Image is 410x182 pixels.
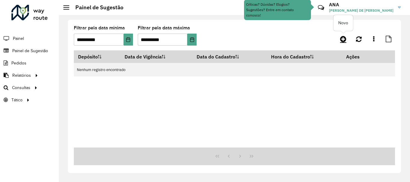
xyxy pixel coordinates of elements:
th: Data de Vigência [120,50,193,63]
a: Contato Rápido [315,1,327,14]
span: [PERSON_NAME] DE [PERSON_NAME] [329,8,393,13]
th: Hora do Cadastro [267,50,342,63]
button: Choose Date [124,34,133,46]
div: Novo [333,15,353,31]
button: Choose Date [187,34,197,46]
label: Filtrar pela data máxima [138,24,190,31]
span: Painel de Sugestão [12,48,48,54]
label: Filtrar pela data mínima [74,24,125,31]
span: Relatórios [12,72,31,79]
span: Tático [11,97,23,103]
span: Pedidos [11,60,26,66]
h2: Painel de Sugestão [69,4,123,11]
td: Nenhum registro encontrado [74,63,395,76]
th: Data do Cadastro [193,50,267,63]
span: Consultas [12,85,30,91]
th: Depósito [74,50,120,63]
th: Ações [342,50,378,63]
span: Painel [13,35,24,42]
h3: ANA [329,2,393,7]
